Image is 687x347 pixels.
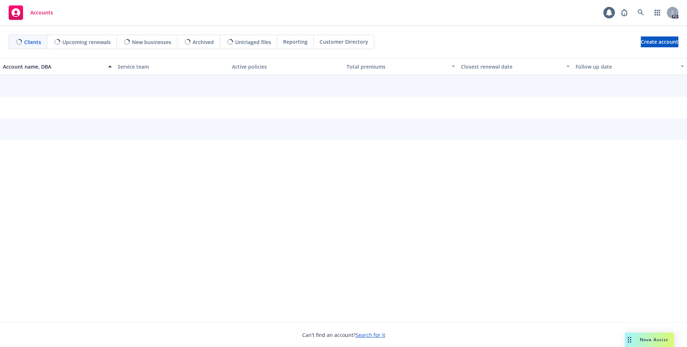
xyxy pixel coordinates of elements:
[634,5,648,20] a: Search
[235,38,271,46] span: Untriaged files
[24,38,41,46] span: Clients
[641,36,678,47] a: Create account
[625,333,674,347] button: Nova Assist
[62,38,111,46] span: Upcoming renewals
[461,63,562,70] div: Closest renewal date
[30,10,53,16] span: Accounts
[458,58,573,75] button: Closest renewal date
[625,333,634,347] div: Drag to move
[356,331,385,338] a: Search for it
[302,331,385,339] span: Can't find an account?
[3,63,104,70] div: Account name, DBA
[347,63,448,70] div: Total premiums
[115,58,229,75] button: Service team
[232,63,341,70] div: Active policies
[576,63,677,70] div: Follow up date
[344,58,458,75] button: Total premiums
[650,5,665,20] a: Switch app
[229,58,344,75] button: Active policies
[283,38,308,45] span: Reporting
[640,337,668,343] span: Nova Assist
[641,35,678,49] span: Create account
[193,38,214,46] span: Archived
[118,63,226,70] div: Service team
[6,3,56,23] a: Accounts
[320,38,368,45] span: Customer Directory
[132,38,171,46] span: New businesses
[617,5,631,20] a: Report a Bug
